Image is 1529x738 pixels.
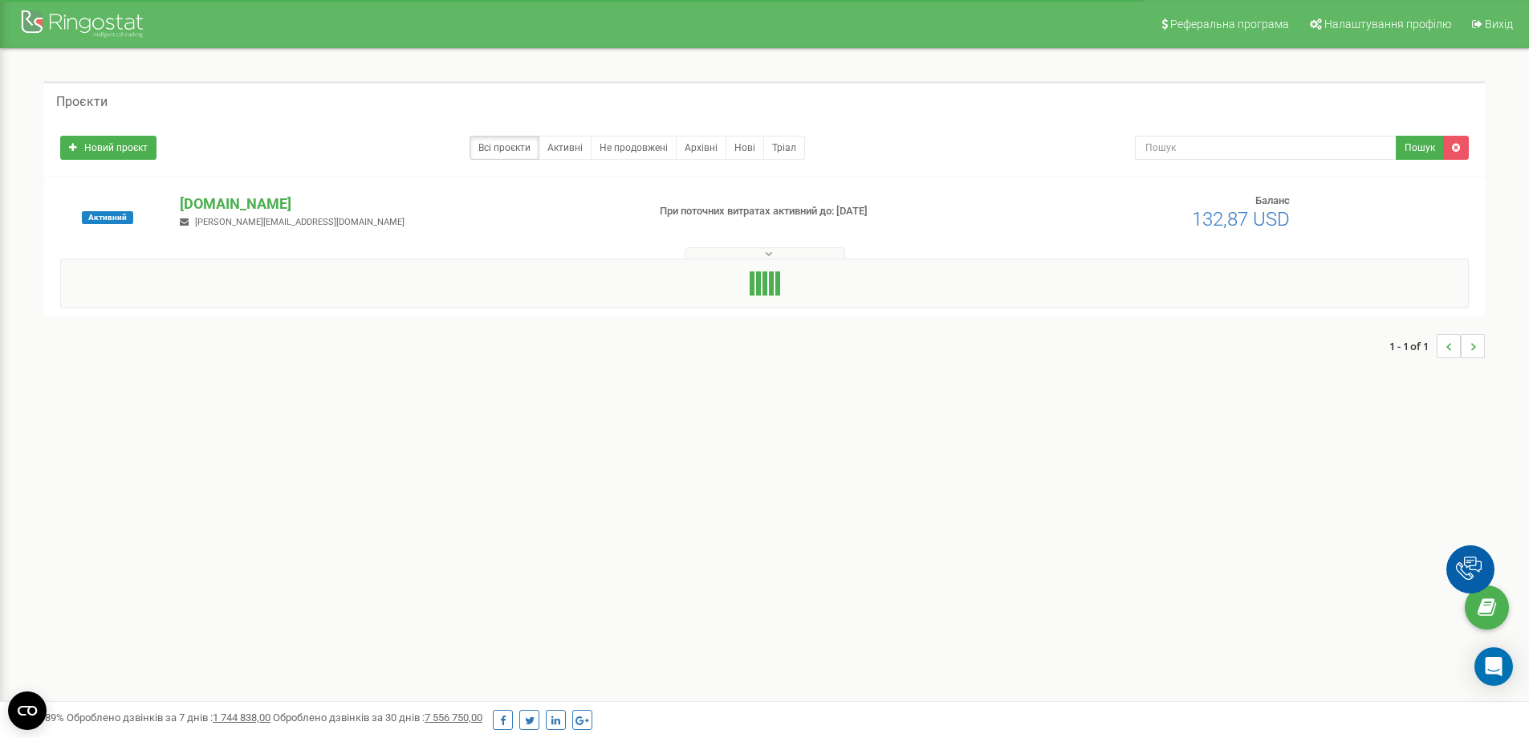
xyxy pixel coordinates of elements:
[82,211,133,224] span: Активний
[1192,208,1290,230] span: 132,87 USD
[1324,18,1451,31] span: Налаштування профілю
[1396,136,1444,160] button: Пошук
[67,711,270,724] span: Оброблено дзвінків за 7 днів :
[1135,136,1397,160] input: Пошук
[180,194,633,214] p: [DOMAIN_NAME]
[1474,647,1513,686] div: Open Intercom Messenger
[1389,334,1437,358] span: 1 - 1 of 1
[1485,18,1513,31] span: Вихід
[425,711,482,724] u: 7 556 750,00
[273,711,482,724] span: Оброблено дзвінків за 30 днів :
[1389,318,1485,374] nav: ...
[56,95,108,109] h5: Проєкти
[470,136,539,160] a: Всі проєкти
[195,217,405,227] span: [PERSON_NAME][EMAIL_ADDRESS][DOMAIN_NAME]
[763,136,805,160] a: Тріал
[60,136,157,160] a: Новий проєкт
[726,136,764,160] a: Нові
[1255,194,1290,206] span: Баланс
[591,136,677,160] a: Не продовжені
[213,711,270,724] u: 1 744 838,00
[539,136,592,160] a: Активні
[1170,18,1289,31] span: Реферальна програма
[660,204,994,219] p: При поточних витратах активний до: [DATE]
[676,136,726,160] a: Архівні
[8,691,47,730] button: Open CMP widget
